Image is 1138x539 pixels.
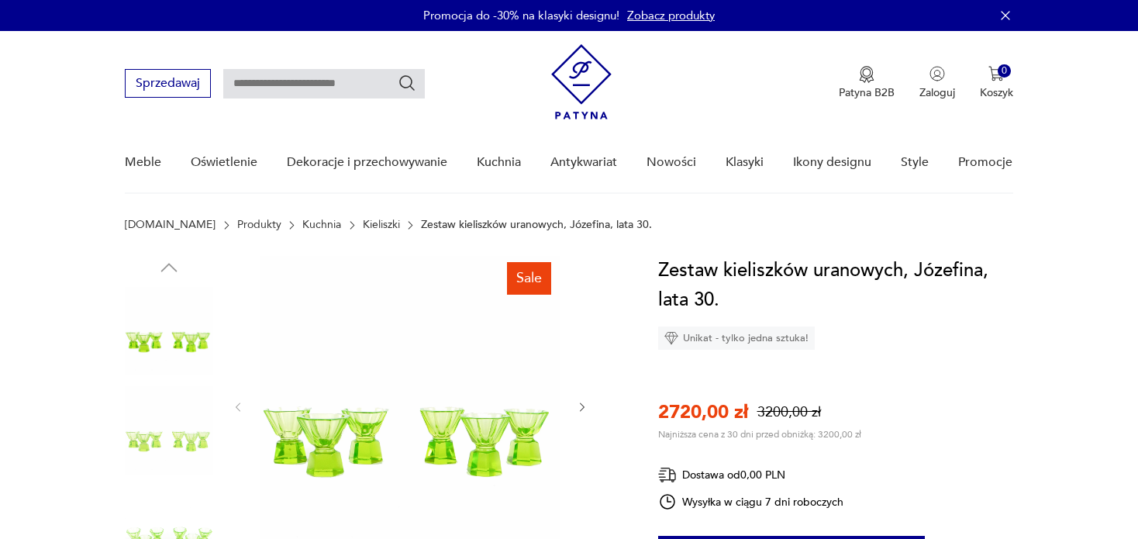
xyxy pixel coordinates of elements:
[363,219,400,231] a: Kieliszki
[919,85,955,100] p: Zaloguj
[664,331,678,345] img: Ikona diamentu
[980,66,1013,100] button: 0Koszyk
[550,133,617,192] a: Antykwariat
[998,64,1011,78] div: 0
[287,133,447,192] a: Dekoracje i przechowywanie
[658,399,748,425] p: 2720,00 zł
[551,44,612,119] img: Patyna - sklep z meblami i dekoracjami vintage
[627,8,715,23] a: Zobacz produkty
[919,66,955,100] button: Zaloguj
[988,66,1004,81] img: Ikona koszyka
[191,133,257,192] a: Oświetlenie
[421,219,652,231] p: Zestaw kieliszków uranowych, Józefina, lata 30.
[839,66,895,100] a: Ikona medaluPatyna B2B
[658,327,815,350] div: Unikat - tylko jedna sztuka!
[647,133,696,192] a: Nowości
[507,262,551,295] div: Sale
[658,492,844,511] div: Wysyłka w ciągu 7 dni roboczych
[125,79,211,90] a: Sprzedawaj
[398,74,416,92] button: Szukaj
[793,133,871,192] a: Ikony designu
[125,69,211,98] button: Sprzedawaj
[125,133,161,192] a: Meble
[929,66,945,81] img: Ikonka użytkownika
[302,219,341,231] a: Kuchnia
[125,219,216,231] a: [DOMAIN_NAME]
[859,66,874,83] img: Ikona medalu
[980,85,1013,100] p: Koszyk
[658,465,844,485] div: Dostawa od 0,00 PLN
[423,8,619,23] p: Promocja do -30% na klasyki designu!
[658,465,677,485] img: Ikona dostawy
[477,133,521,192] a: Kuchnia
[658,256,1013,315] h1: Zestaw kieliszków uranowych, Józefina, lata 30.
[757,403,821,422] p: 3200,00 zł
[237,219,281,231] a: Produkty
[726,133,764,192] a: Klasyki
[839,85,895,100] p: Patyna B2B
[958,133,1012,192] a: Promocje
[125,386,213,475] img: Zdjęcie produktu Zestaw kieliszków uranowych, Józefina, lata 30.
[658,428,861,441] p: Najniższa cena z 30 dni przed obniżką: 3200,00 zł
[901,133,929,192] a: Style
[125,287,213,375] img: Zdjęcie produktu Zestaw kieliszków uranowych, Józefina, lata 30.
[839,66,895,100] button: Patyna B2B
